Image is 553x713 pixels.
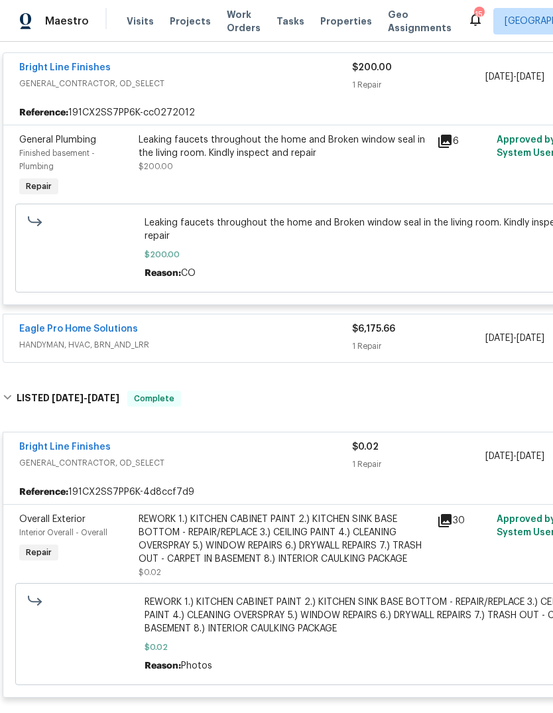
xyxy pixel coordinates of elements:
[352,458,485,471] div: 1 Repair
[19,63,111,72] a: Bright Line Finishes
[276,17,304,26] span: Tasks
[52,393,84,403] span: [DATE]
[352,78,485,92] div: 1 Repair
[52,393,119,403] span: -
[19,515,86,524] span: Overall Exterior
[129,392,180,405] span: Complete
[437,133,489,149] div: 6
[88,393,119,403] span: [DATE]
[45,15,89,28] span: Maestro
[19,486,68,499] b: Reference:
[127,15,154,28] span: Visits
[139,162,173,170] span: $200.00
[485,450,544,463] span: -
[21,546,57,559] span: Repair
[19,338,352,352] span: HANDYMAN, HVAC, BRN_AND_LRR
[170,15,211,28] span: Projects
[145,269,181,278] span: Reason:
[517,334,544,343] span: [DATE]
[485,72,513,82] span: [DATE]
[517,72,544,82] span: [DATE]
[352,63,392,72] span: $200.00
[388,8,452,34] span: Geo Assignments
[181,661,212,671] span: Photos
[181,269,196,278] span: CO
[227,8,261,34] span: Work Orders
[517,452,544,461] span: [DATE]
[437,513,489,529] div: 30
[485,332,544,345] span: -
[19,324,138,334] a: Eagle Pro Home Solutions
[19,135,96,145] span: General Plumbing
[485,334,513,343] span: [DATE]
[320,15,372,28] span: Properties
[19,149,95,170] span: Finished basement - Plumbing
[474,8,483,21] div: 15
[19,442,111,452] a: Bright Line Finishes
[145,661,181,671] span: Reason:
[19,106,68,119] b: Reference:
[139,513,429,566] div: REWORK 1.) KITCHEN CABINET PAINT 2.) KITCHEN SINK BASE BOTTOM - REPAIR/REPLACE 3.) CEILING PAINT ...
[352,340,485,353] div: 1 Repair
[21,180,57,193] span: Repair
[352,324,395,334] span: $6,175.66
[485,70,544,84] span: -
[352,442,379,452] span: $0.02
[139,133,429,160] div: Leaking faucets throughout the home and Broken window seal in the living room. Kindly inspect and...
[19,456,352,470] span: GENERAL_CONTRACTOR, OD_SELECT
[485,452,513,461] span: [DATE]
[17,391,119,407] h6: LISTED
[139,568,161,576] span: $0.02
[19,77,352,90] span: GENERAL_CONTRACTOR, OD_SELECT
[19,529,107,537] span: Interior Overall - Overall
